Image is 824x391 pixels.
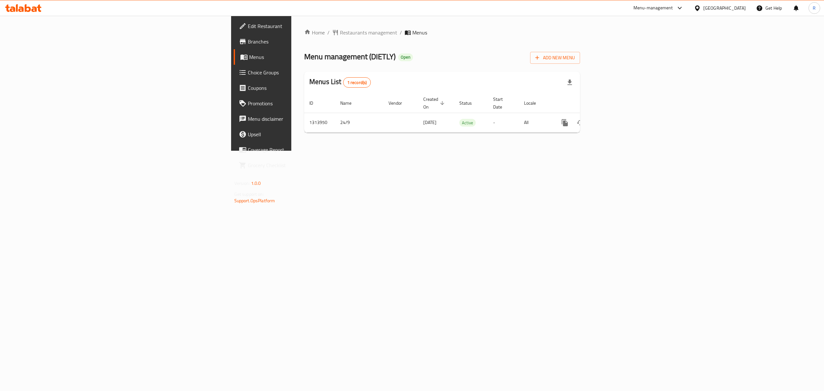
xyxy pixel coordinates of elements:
span: Locale [524,99,544,107]
td: All [519,113,552,132]
a: Choice Groups [234,65,369,80]
span: Coupons [248,84,364,92]
span: Add New Menu [535,54,575,62]
button: Change Status [573,115,588,130]
a: Promotions [234,96,369,111]
span: Branches [248,38,364,45]
span: Created On [423,95,446,111]
span: Vendor [389,99,410,107]
button: Add New Menu [530,52,580,64]
a: Grocery Checklist [234,157,369,173]
td: - [488,113,519,132]
a: Upsell [234,127,369,142]
span: Edit Restaurant [248,22,364,30]
span: Active [459,119,476,127]
button: more [557,115,573,130]
span: 1 record(s) [343,80,371,86]
span: Menus [249,53,364,61]
a: Menus [234,49,369,65]
span: Upsell [248,130,364,138]
li: / [400,29,402,36]
div: Export file [562,75,577,90]
span: ID [309,99,322,107]
span: Name [340,99,360,107]
a: Support.OpsPlatform [234,196,275,205]
nav: breadcrumb [304,29,580,36]
span: Start Date [493,95,511,111]
h2: Menus List [309,77,371,88]
span: R [813,5,816,12]
span: Choice Groups [248,69,364,76]
span: Coverage Report [248,146,364,154]
span: Version: [234,179,250,187]
div: Menu-management [633,4,673,12]
a: Edit Restaurant [234,18,369,34]
span: Grocery Checklist [248,161,364,169]
span: 1.0.0 [251,179,261,187]
span: Promotions [248,100,364,107]
div: [GEOGRAPHIC_DATA] [703,5,746,12]
span: Status [459,99,480,107]
a: Coupons [234,80,369,96]
a: Menu disclaimer [234,111,369,127]
span: Menu disclaimer [248,115,364,123]
th: Actions [552,93,624,113]
div: Total records count [343,77,371,88]
div: Open [398,53,413,61]
span: [DATE] [423,118,436,127]
span: Open [398,54,413,60]
span: Get support on: [234,190,264,198]
span: Menus [412,29,427,36]
a: Coverage Report [234,142,369,157]
a: Branches [234,34,369,49]
table: enhanced table [304,93,624,133]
